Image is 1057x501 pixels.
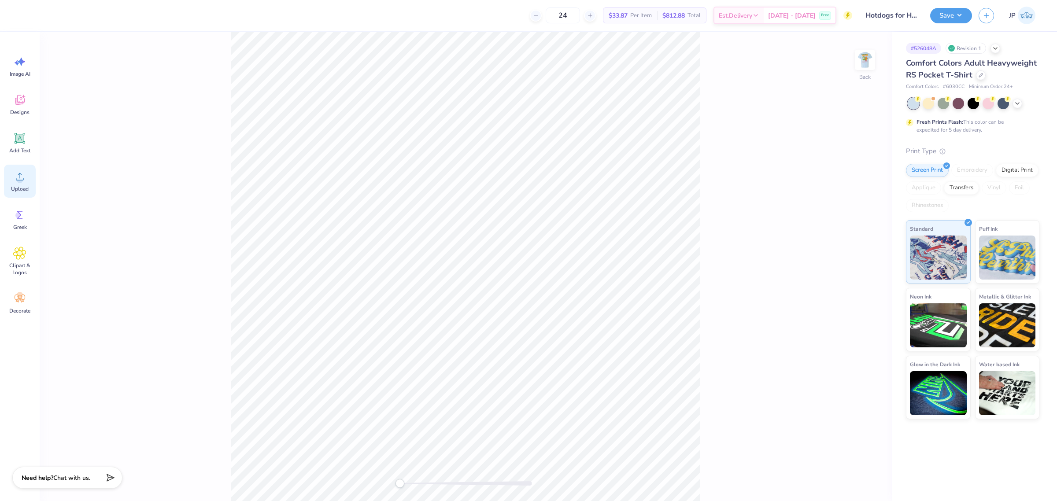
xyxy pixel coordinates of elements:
[951,164,993,177] div: Embroidery
[946,43,986,54] div: Revision 1
[969,83,1013,91] span: Minimum Order: 24 +
[5,262,34,276] span: Clipart & logos
[979,292,1031,301] span: Metallic & Glitter Ink
[1009,181,1030,195] div: Foil
[609,11,628,20] span: $33.87
[996,164,1039,177] div: Digital Print
[395,479,404,488] div: Accessibility label
[630,11,652,20] span: Per Item
[906,43,941,54] div: # 526048A
[768,11,816,20] span: [DATE] - [DATE]
[979,303,1036,347] img: Metallic & Glitter Ink
[917,118,963,125] strong: Fresh Prints Flash:
[910,292,931,301] span: Neon Ink
[1018,7,1035,24] img: John Paul Torres
[10,109,30,116] span: Designs
[982,181,1006,195] div: Vinyl
[944,181,979,195] div: Transfers
[910,371,967,415] img: Glow in the Dark Ink
[859,73,871,81] div: Back
[979,224,998,233] span: Puff Ink
[930,8,972,23] button: Save
[13,224,27,231] span: Greek
[979,360,1020,369] span: Water based Ink
[910,360,960,369] span: Glow in the Dark Ink
[9,147,30,154] span: Add Text
[687,11,701,20] span: Total
[662,11,685,20] span: $812.88
[821,12,829,18] span: Free
[910,224,933,233] span: Standard
[546,7,580,23] input: – –
[859,7,924,24] input: Untitled Design
[917,118,1025,134] div: This color can be expedited for 5 day delivery.
[906,58,1037,80] span: Comfort Colors Adult Heavyweight RS Pocket T-Shirt
[906,83,939,91] span: Comfort Colors
[943,83,965,91] span: # 6030CC
[979,371,1036,415] img: Water based Ink
[856,51,874,69] img: Back
[906,164,949,177] div: Screen Print
[1009,11,1016,21] span: JP
[10,70,30,77] span: Image AI
[906,181,941,195] div: Applique
[719,11,752,20] span: Est. Delivery
[53,474,90,482] span: Chat with us.
[910,236,967,280] img: Standard
[906,146,1039,156] div: Print Type
[1005,7,1039,24] a: JP
[979,236,1036,280] img: Puff Ink
[906,199,949,212] div: Rhinestones
[910,303,967,347] img: Neon Ink
[9,307,30,314] span: Decorate
[22,474,53,482] strong: Need help?
[11,185,29,192] span: Upload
